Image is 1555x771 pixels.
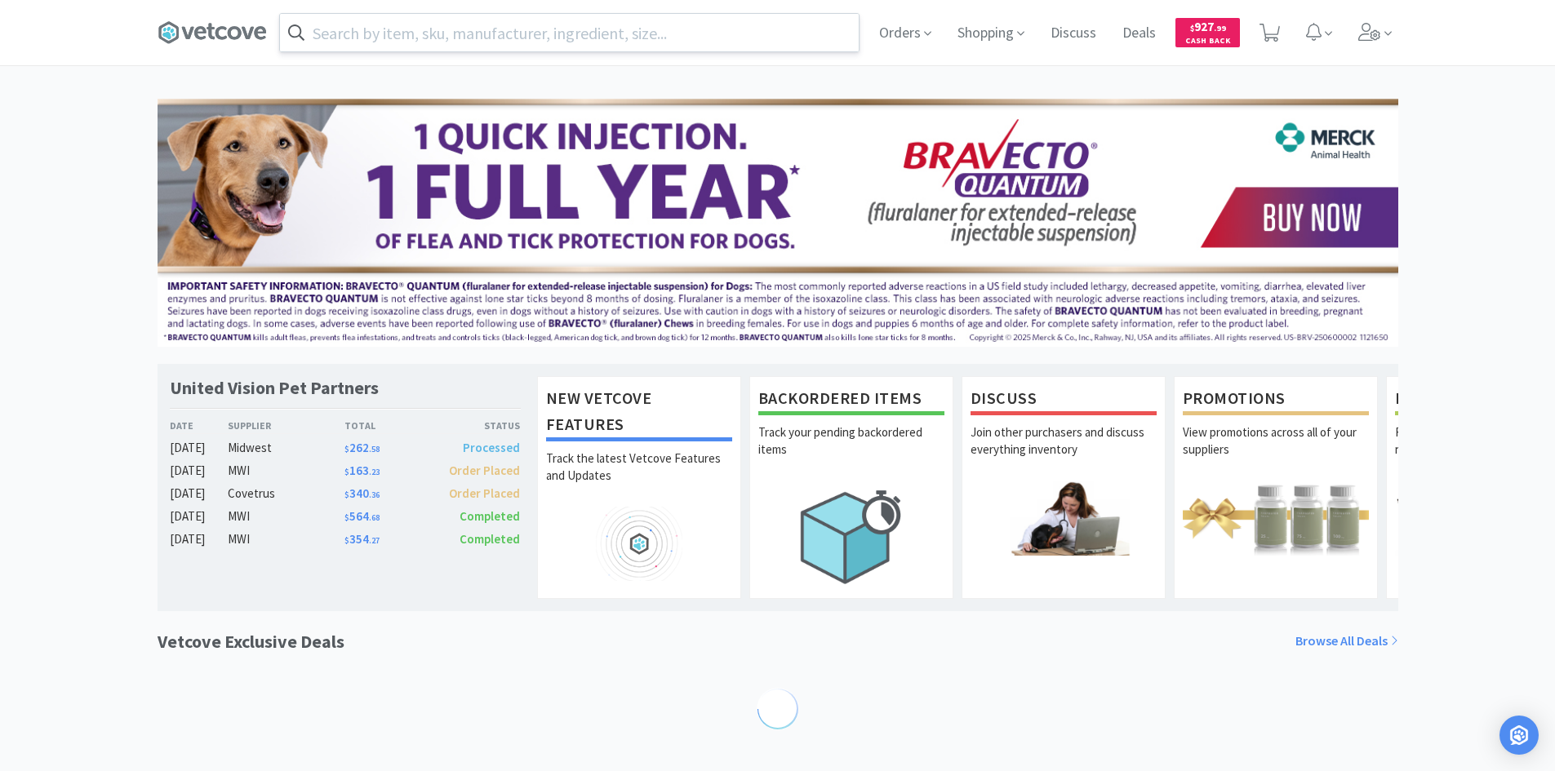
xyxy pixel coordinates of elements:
[344,535,349,546] span: $
[344,440,380,455] span: 262
[158,99,1398,347] img: 3ffb5edee65b4d9ab6d7b0afa510b01f.jpg
[228,507,344,526] div: MWI
[344,418,433,433] div: Total
[749,376,953,598] a: Backordered ItemsTrack your pending backordered items
[962,376,1166,598] a: DiscussJoin other purchasers and discuss everything inventory
[369,467,380,477] span: . 23
[280,14,859,51] input: Search by item, sku, manufacturer, ingredient, size...
[1185,37,1230,47] span: Cash Back
[1174,376,1378,598] a: PromotionsView promotions across all of your suppliers
[1295,631,1398,652] a: Browse All Deals
[460,531,520,547] span: Completed
[170,438,229,458] div: [DATE]
[971,423,1157,481] p: Join other purchasers and discuss everything inventory
[228,438,344,458] div: Midwest
[758,385,944,415] h1: Backordered Items
[971,385,1157,415] h1: Discuss
[228,484,344,503] div: Covetrus
[344,485,380,501] span: 340
[433,418,521,433] div: Status
[344,444,349,454] span: $
[170,530,521,549] a: [DATE]MWI$354.27Completed
[369,490,380,500] span: . 36
[170,461,521,481] a: [DATE]MWI$163.23Order Placed
[1183,423,1369,481] p: View promotions across all of your suppliers
[1499,716,1539,755] div: Open Intercom Messenger
[170,376,379,400] h1: United Vision Pet Partners
[228,530,344,549] div: MWI
[1116,26,1162,41] a: Deals
[344,512,349,523] span: $
[228,418,344,433] div: Supplier
[758,423,944,481] p: Track your pending backordered items
[170,530,229,549] div: [DATE]
[546,450,732,507] p: Track the latest Vetcove Features and Updates
[170,438,521,458] a: [DATE]Midwest$262.58Processed
[1044,26,1103,41] a: Discuss
[344,531,380,547] span: 354
[170,484,229,503] div: [DATE]
[170,507,229,526] div: [DATE]
[449,485,520,501] span: Order Placed
[158,627,344,656] h1: Vetcove Exclusive Deals
[546,385,732,441] h1: New Vetcove Features
[1214,23,1226,33] span: . 99
[971,481,1157,555] img: hero_discuss.png
[170,507,521,526] a: [DATE]MWI$564.68Completed
[369,444,380,454] span: . 58
[1183,481,1369,555] img: hero_promotions.png
[170,418,229,433] div: Date
[546,507,732,581] img: hero_feature_roadmap.png
[1175,11,1240,55] a: $927.99Cash Back
[537,376,741,598] a: New Vetcove FeaturesTrack the latest Vetcove Features and Updates
[758,481,944,592] img: hero_backorders.png
[344,508,380,524] span: 564
[170,461,229,481] div: [DATE]
[344,467,349,477] span: $
[1190,19,1226,34] span: 927
[369,512,380,523] span: . 68
[369,535,380,546] span: . 27
[1183,385,1369,415] h1: Promotions
[344,463,380,478] span: 163
[170,484,521,503] a: [DATE]Covetrus$340.36Order Placed
[449,463,520,478] span: Order Placed
[460,508,520,524] span: Completed
[463,440,520,455] span: Processed
[344,490,349,500] span: $
[228,461,344,481] div: MWI
[1190,23,1194,33] span: $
